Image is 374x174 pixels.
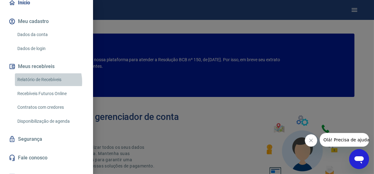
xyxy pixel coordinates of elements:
a: Segurança [7,132,86,146]
a: Relatório de Recebíveis [15,73,86,86]
iframe: Fechar mensagem [305,134,317,147]
iframe: Mensagem da empresa [320,133,369,147]
a: Contratos com credores [15,101,86,114]
button: Meus recebíveis [7,60,86,73]
a: Dados de login [15,42,86,55]
span: Olá! Precisa de ajuda? [4,4,52,9]
a: Disponibilização de agenda [15,115,86,128]
button: Meu cadastro [7,15,86,28]
iframe: Botão para abrir a janela de mensagens [349,149,369,169]
a: Dados da conta [15,28,86,41]
a: Recebíveis Futuros Online [15,87,86,100]
a: Fale conosco [7,151,86,165]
